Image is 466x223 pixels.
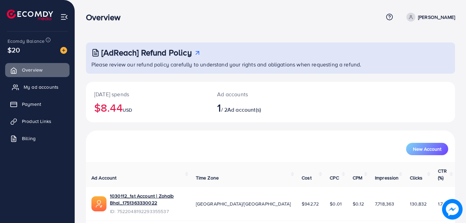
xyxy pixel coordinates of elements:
span: New Account [413,147,441,151]
button: New Account [406,143,448,155]
span: Ecomdy Balance [8,38,45,45]
span: 7,718,363 [375,200,394,207]
span: CTR (%) [438,168,447,181]
span: Product Links [22,118,51,125]
span: $0.01 [330,200,342,207]
span: Impression [375,174,399,181]
span: My ad accounts [24,84,59,90]
h2: / 2 [217,101,293,114]
span: Billing [22,135,36,142]
a: Product Links [5,114,70,128]
span: CPM [353,174,362,181]
span: CPC [330,174,339,181]
span: 1 [217,100,221,115]
img: image [60,47,67,54]
span: Payment [22,101,41,108]
p: Please review our refund policy carefully to understand your rights and obligations when requesti... [91,60,451,69]
span: USD [123,107,132,113]
p: [DATE] spends [94,90,201,98]
span: Overview [22,66,42,73]
img: logo [7,10,53,20]
span: ID: 7522048192293355537 [110,208,185,215]
a: Overview [5,63,70,77]
p: Ad accounts [217,90,293,98]
span: [GEOGRAPHIC_DATA]/[GEOGRAPHIC_DATA] [196,200,291,207]
a: My ad accounts [5,80,70,94]
span: $0.12 [353,200,364,207]
h3: Overview [86,12,126,22]
a: [PERSON_NAME] [404,13,455,22]
img: menu [60,13,68,21]
span: $20 [8,45,20,55]
span: Time Zone [196,174,219,181]
img: image [443,200,462,219]
a: Payment [5,97,70,111]
img: ic-ads-acc.e4c84228.svg [91,196,106,211]
span: Ad Account [91,174,117,181]
h3: [AdReach] Refund Policy [101,48,192,58]
a: 1030112_1st Account | Zohaib Bhai_1751363330022 [110,193,185,207]
span: $942.72 [302,200,319,207]
h2: $8.44 [94,101,201,114]
span: Cost [302,174,312,181]
span: Clicks [410,174,423,181]
span: 130,832 [410,200,427,207]
span: Ad account(s) [227,106,261,113]
a: Billing [5,132,70,145]
p: [PERSON_NAME] [418,13,455,21]
span: 1.7 [438,200,443,207]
